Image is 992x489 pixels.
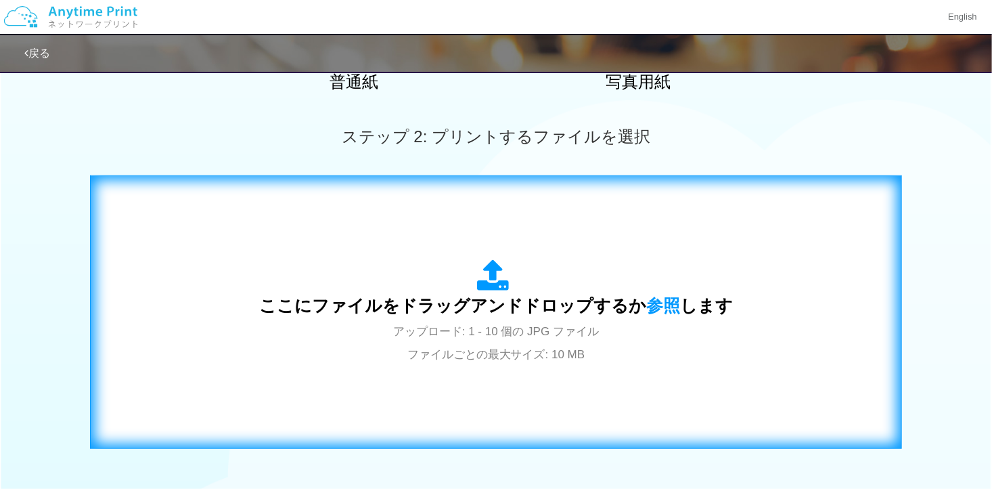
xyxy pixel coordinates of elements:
[259,296,733,315] span: ここにファイルをドラッグアンドドロップするか します
[24,47,50,59] a: 戻る
[646,296,680,315] span: 参照
[235,73,472,91] h2: 普通紙
[520,73,757,91] h2: 写真用紙
[342,127,650,146] span: ステップ 2: プリントするファイルを選択
[393,325,599,361] span: アップロード: 1 - 10 個の JPG ファイル ファイルごとの最大サイズ: 10 MB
